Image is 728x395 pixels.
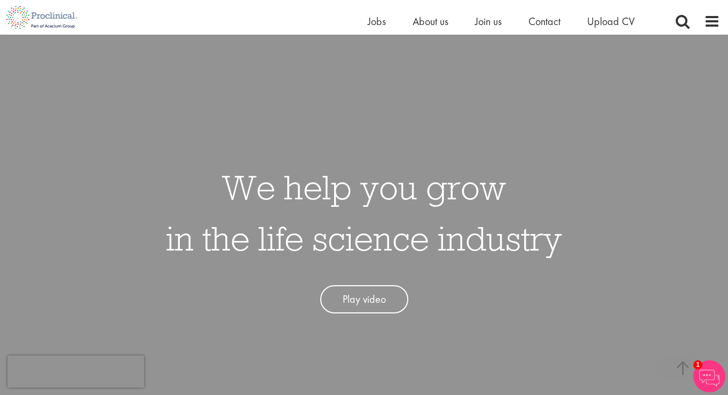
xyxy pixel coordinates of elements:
[413,14,448,28] a: About us
[166,162,562,264] h1: We help you grow in the life science industry
[693,360,702,369] span: 1
[693,360,725,392] img: Chatbot
[320,285,408,313] a: Play video
[528,14,560,28] a: Contact
[475,14,502,28] a: Join us
[368,14,386,28] a: Jobs
[587,14,635,28] a: Upload CV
